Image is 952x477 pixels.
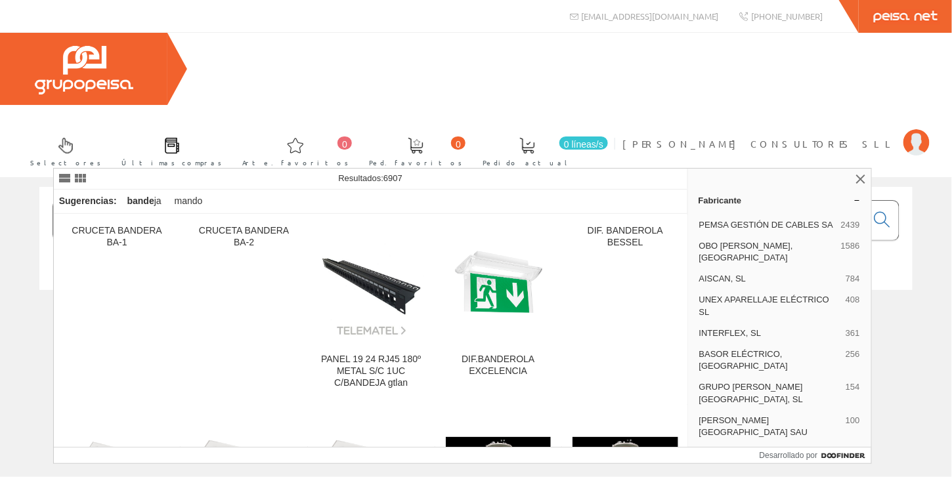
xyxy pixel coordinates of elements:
[435,215,562,404] a: DIF.BANDEROLA EXCELENCIA DIF.BANDEROLA EXCELENCIA
[456,139,461,150] font: 0
[846,382,860,392] font: 154
[121,157,222,167] font: Últimas compras
[699,349,788,371] font: BASOR ELÉCTRICO, [GEOGRAPHIC_DATA]
[483,157,572,167] font: Pedido actual
[369,157,462,167] font: Ped. favoritos
[582,10,719,22] font: [EMAIL_ADDRESS][DOMAIN_NAME]
[699,415,808,437] font: [PERSON_NAME] [GEOGRAPHIC_DATA] SAU
[699,295,829,316] font: UNEX APARELLAJE ELÉCTRICO SL
[760,447,871,463] a: Desarrollado por
[338,173,383,183] font: Resultados:
[383,173,402,183] font: 6907
[622,127,930,139] a: [PERSON_NAME] CONSULTORES SLL
[699,328,762,338] font: INTERFLEX, SL
[588,225,663,247] font: DIF. BANDEROLA BESSEL
[318,231,424,337] img: PANEL 19 24 RJ45 180º METAL S/C 1UC C/BANDEJA gtlan
[699,382,803,404] font: GRUPO [PERSON_NAME] [GEOGRAPHIC_DATA], SL
[846,415,860,425] font: 100
[841,220,860,230] font: 2439
[54,215,181,404] a: CRUCETA BANDERA BA-1
[122,190,167,213] div: ja
[688,190,871,211] a: Fabricante
[562,215,689,404] a: DIF. BANDEROLA BESSEL
[699,220,833,230] font: PEMSA GESTIÓN DE CABLES SA
[846,349,860,359] font: 256
[846,295,860,304] font: 408
[699,274,746,283] font: AISCAN, SL
[199,225,289,247] font: CRUCETA BANDERA BA-2
[54,192,119,211] div: Sugerencias:
[846,274,860,283] font: 784
[751,10,823,22] font: [PHONE_NUMBER]
[242,157,349,167] font: Arte. favoritos
[564,139,603,150] font: 0 líneas/s
[846,328,860,338] font: 361
[342,139,347,150] font: 0
[35,46,133,94] img: Grupo Peisa
[108,127,228,175] a: Últimas compras
[622,138,897,150] font: [PERSON_NAME] CONSULTORES SLL
[699,196,742,205] font: Fabricante
[462,354,534,376] font: DIF.BANDEROLA EXCELENCIA
[308,215,435,404] a: PANEL 19 24 RJ45 180º METAL S/C 1UC C/BANDEJA gtlan PANEL 19 24 RJ45 180º METAL S/C 1UC C/BANDEJA...
[30,157,101,167] font: Selectores
[72,225,162,247] font: CRUCETA BANDERA BA-1
[699,241,793,262] font: OBO [PERSON_NAME], [GEOGRAPHIC_DATA]
[841,241,860,251] font: 1586
[760,451,818,460] font: Desarrollado por
[169,190,208,213] div: mando
[127,196,154,206] strong: bande
[446,247,552,321] img: DIF.BANDEROLA EXCELENCIA
[321,354,421,388] font: PANEL 19 24 RJ45 180º METAL S/C 1UC C/BANDEJA gtlan
[181,215,307,404] a: CRUCETA BANDERA BA-2
[17,127,108,175] a: Selectores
